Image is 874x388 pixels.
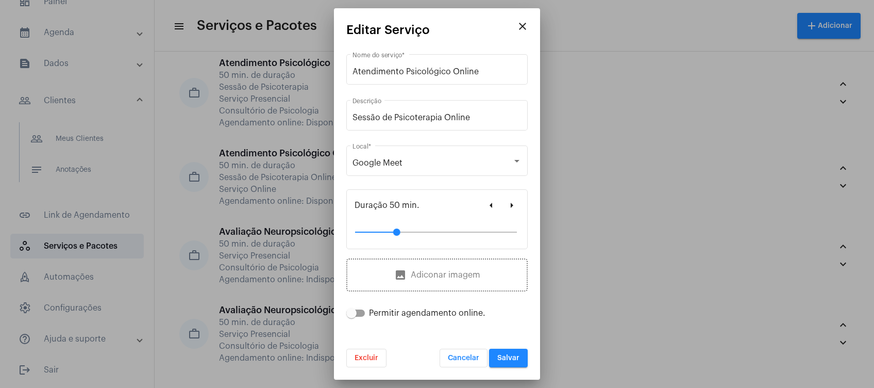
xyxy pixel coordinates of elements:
[448,354,479,362] span: Cancelar
[440,349,488,367] button: Cancelar
[394,269,480,281] span: Adiconar imagem
[369,309,485,317] span: Permitir agendamento online.
[506,199,518,212] mat-icon: arrow_right
[516,20,529,33] mat-icon: close
[497,354,519,362] span: Salvar
[394,269,407,281] mat-icon: image
[485,199,497,212] mat-icon: arrow_left
[352,159,402,167] span: Google Meet
[346,23,430,37] span: Editar Serviço
[352,67,522,76] input: Ex: Atendimento online
[352,113,522,122] input: Breve descrição do serviço
[355,354,378,362] span: Excluir
[346,349,386,367] button: Excluir
[355,195,419,216] label: Duração 50 min.
[489,349,528,367] button: Salvar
